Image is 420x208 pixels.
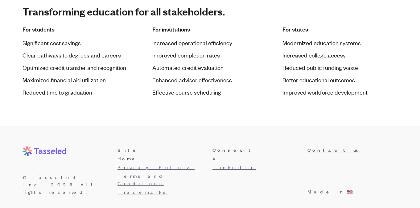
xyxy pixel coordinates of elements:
h3: Connect [212,146,303,154]
a: Trademarks [117,189,168,195]
h3: Site [117,146,208,154]
a: LinkedIn [212,164,256,170]
h4: For institutions [152,25,267,33]
h4: For students [23,25,138,33]
li: Improved completion rates [152,51,267,59]
li: Significant cost savings [23,38,138,47]
a: Home [117,155,138,162]
li: Reduced time to graduation [23,88,138,96]
li: Maximized financial aid utilization [23,75,138,84]
li: Better educational outcomes [282,75,397,84]
p: 🇺🇸 [347,188,353,196]
li: Enhanced advisor effectiveness [152,75,267,84]
li: Automated credit evaluation [152,63,267,72]
h3: Transforming education for all stakeholders. [23,5,397,17]
li: Improved workforce development [282,88,397,96]
a: Contact us [307,146,397,154]
p: © Tasseled Inc., 2025 . All rights reserved. [23,173,113,196]
li: Increased operational efficiency [152,38,267,47]
li: Modernized education systems [282,38,397,47]
a: Terms and Conditions [117,172,165,186]
li: Increased college access [282,51,397,59]
h4: For states [282,25,397,33]
a: X [212,155,218,162]
li: Optimized credit transfer and recognition [23,63,138,72]
li: Clear pathways to degrees and careers [23,51,138,59]
a: Privacy Policy [117,164,195,170]
li: Reduced public funding waste [282,63,397,72]
li: Effective course scheduling [152,88,267,96]
p: Made in [307,188,345,196]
